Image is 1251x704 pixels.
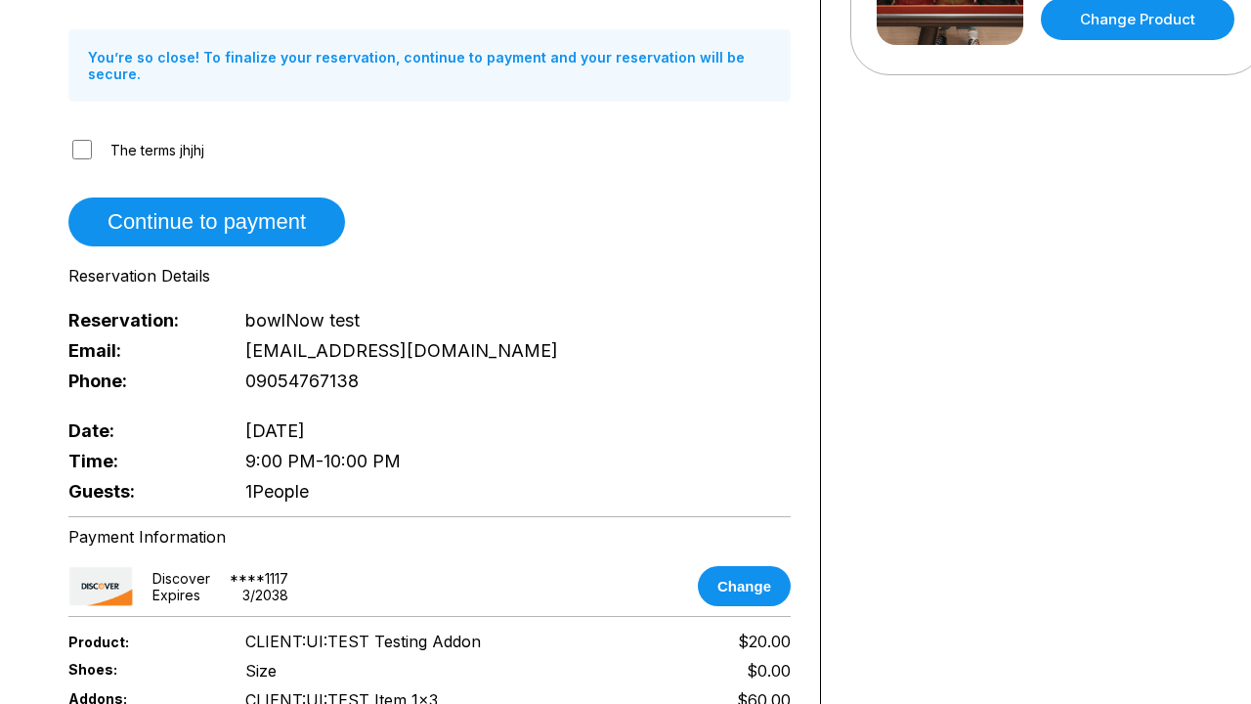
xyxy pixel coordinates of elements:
span: Time: [68,451,213,471]
div: You’re so close! To finalize your reservation, continue to payment and your reservation will be s... [68,29,791,102]
div: Payment Information [68,527,791,547]
div: $0.00 [747,661,791,681]
span: CLIENT:UI:TEST Testing Addon [245,632,481,651]
span: Shoes: [68,661,213,678]
span: [DATE] [245,420,305,441]
button: Change [698,566,791,606]
span: 1 People [245,481,309,502]
img: card [68,566,133,606]
span: Date: [68,420,213,441]
span: bowlNow test [245,310,360,330]
span: Phone: [68,371,213,391]
span: Product: [68,634,213,650]
span: 9:00 PM - 10:00 PM [245,451,401,471]
span: Reservation: [68,310,213,330]
div: Size [245,661,277,681]
button: Continue to payment [68,198,345,246]
span: $20.00 [738,632,791,651]
span: The terms jhjhj [110,142,204,158]
span: Guests: [68,481,213,502]
div: Expires [152,587,200,603]
span: 09054767138 [245,371,359,391]
span: Email: [68,340,213,361]
div: Reservation Details [68,266,791,286]
span: [EMAIL_ADDRESS][DOMAIN_NAME] [245,340,558,361]
div: 3 / 2038 [242,587,288,603]
div: discover [152,570,210,587]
